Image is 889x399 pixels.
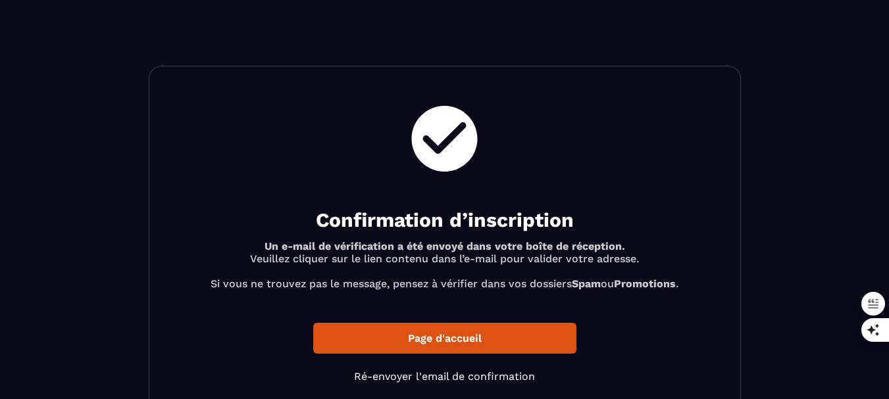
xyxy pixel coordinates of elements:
[354,370,535,383] a: Ré-envoyer l'email de confirmation
[265,240,625,252] b: Un e-mail de vérification a été envoyé dans votre boîte de réception.
[182,240,707,290] p: Veuillez cliquer sur le lien contenu dans l’e-mail pour valider votre adresse. Si vous ne trouvez...
[313,323,576,354] a: Page d'accueil
[614,277,676,290] b: Promotions
[405,99,484,178] img: check
[572,277,601,290] b: Spam
[182,207,707,233] h2: Confirmation d’inscription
